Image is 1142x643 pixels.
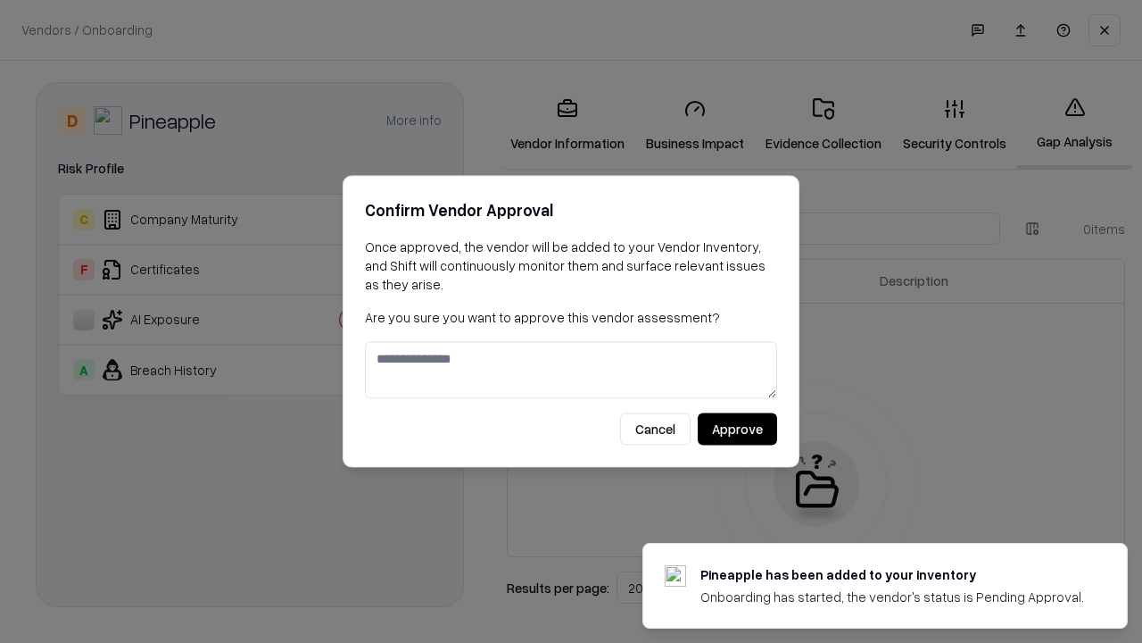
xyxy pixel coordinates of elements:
p: Once approved, the vendor will be added to your Vendor Inventory, and Shift will continuously mon... [365,238,777,294]
div: Pineapple has been added to your inventory [700,565,1084,584]
div: Onboarding has started, the vendor's status is Pending Approval. [700,588,1084,606]
img: pineappleenergy.com [665,565,686,587]
p: Are you sure you want to approve this vendor assessment? [365,308,777,327]
button: Approve [698,413,777,446]
button: Cancel [620,413,691,446]
h2: Confirm Vendor Approval [365,197,777,223]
